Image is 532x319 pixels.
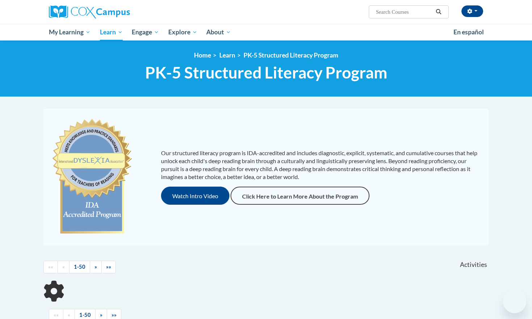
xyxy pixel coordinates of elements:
[49,28,90,37] span: My Learning
[194,51,211,59] a: Home
[48,264,53,270] span: ««
[51,115,134,238] img: c477cda6-e343-453b-bfce-d6f9e9818e1c.png
[202,24,236,41] a: About
[453,28,484,36] span: En español
[503,290,526,313] iframe: Button to launch messaging window
[54,312,59,318] span: ««
[231,187,370,205] a: Click Here to Learn More About the Program
[69,261,90,273] a: 1-50
[164,24,202,41] a: Explore
[100,28,123,37] span: Learn
[94,264,97,270] span: »
[44,24,95,41] a: My Learning
[38,24,494,41] div: Main menu
[111,312,117,318] span: »»
[58,261,69,273] a: Previous
[62,264,65,270] span: «
[461,5,483,17] button: Account Settings
[375,8,433,16] input: Search Courses
[219,51,235,59] a: Learn
[106,264,111,270] span: »»
[161,187,229,205] button: Watch Intro Video
[168,28,197,37] span: Explore
[127,24,164,41] a: Engage
[161,149,481,181] p: Our structured literacy program is IDA-accredited and includes diagnostic, explicit, systematic, ...
[449,25,489,40] a: En español
[132,28,159,37] span: Engage
[206,28,231,37] span: About
[68,312,70,318] span: «
[460,261,487,269] span: Activities
[95,24,127,41] a: Learn
[101,261,116,273] a: End
[244,51,338,59] a: PK-5 Structured Literacy Program
[49,5,186,18] a: Cox Campus
[100,312,102,318] span: »
[433,8,444,16] button: Search
[145,63,387,82] span: PK-5 Structured Literacy Program
[49,5,130,18] img: Cox Campus
[43,261,58,273] a: Begining
[90,261,102,273] a: Next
